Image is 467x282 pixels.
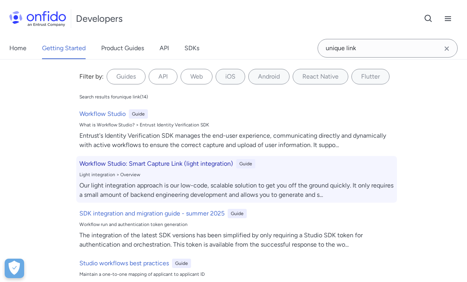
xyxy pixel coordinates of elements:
[318,39,458,58] input: Onfido search input field
[79,181,394,200] div: Our light integration approach is our low-code, scalable solution to get you off the ground quick...
[181,69,212,84] label: Web
[351,69,390,84] label: Flutter
[248,69,290,84] label: Android
[107,69,146,84] label: Guides
[76,12,123,25] h1: Developers
[216,69,245,84] label: iOS
[149,69,177,84] label: API
[79,172,394,178] div: Light integration > Overview
[101,37,144,59] a: Product Guides
[79,94,148,100] div: Search results for unique link ( 14 )
[9,11,66,26] img: Onfido Logo
[419,9,438,28] button: Open search button
[129,109,148,119] div: Guide
[438,9,458,28] button: Open navigation menu button
[443,14,453,23] svg: Open navigation menu button
[76,206,397,252] a: SDK integration and migration guide - summer 2025GuideWorkflow run and authentication token gener...
[76,106,397,153] a: Workflow StudioGuideWhat is Workflow Studio? > Entrust Identity Verification SDKEntrust's Identit...
[5,259,24,278] div: Cookie Preferences
[160,37,169,59] a: API
[79,131,394,150] div: Entrust's Identity Verification SDK manages the end-user experience, communicating directly and d...
[79,159,233,168] h6: Workflow Studio: Smart Capture Link (light integration)
[9,37,26,59] a: Home
[79,221,394,228] div: Workflow run and authentication token generation
[172,259,191,268] div: Guide
[236,159,255,168] div: Guide
[79,271,394,277] div: Maintain a one-to-one mapping of applicant to applicant ID
[293,69,348,84] label: React Native
[79,209,225,218] h6: SDK integration and migration guide - summer 2025
[5,259,24,278] button: Open Preferences
[442,44,451,53] svg: Clear search field button
[79,122,394,128] div: What is Workflow Studio? > Entrust Identity Verification SDK
[79,231,394,249] div: The integration of the latest SDK versions has been simplified by only requiring a Studio SDK tok...
[228,209,247,218] div: Guide
[184,37,199,59] a: SDKs
[424,14,433,23] svg: Open search button
[79,72,104,81] div: Filter by:
[79,109,126,119] h6: Workflow Studio
[79,259,169,268] h6: Studio workflows best practices
[42,37,86,59] a: Getting Started
[76,156,397,203] a: Workflow Studio: Smart Capture Link (light integration)GuideLight integration > OverviewOur light...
